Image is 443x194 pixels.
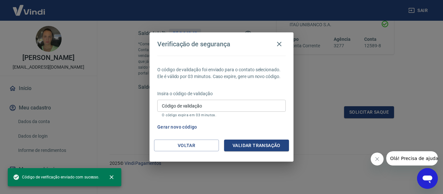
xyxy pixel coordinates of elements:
[224,140,289,152] button: Validar transação
[371,153,384,165] iframe: Fechar mensagem
[104,170,119,184] button: close
[4,5,54,10] span: Olá! Precisa de ajuda?
[154,140,219,152] button: Voltar
[157,40,230,48] h4: Verificação de segurança
[155,121,200,133] button: Gerar novo código
[13,174,99,180] span: Código de verificação enviado com sucesso.
[157,90,286,97] p: Insira o código de validação
[157,66,286,80] p: O código de validação foi enviado para o contato selecionado. Ele é válido por 03 minutos. Caso e...
[417,168,438,189] iframe: Botão para abrir a janela de mensagens
[386,151,438,165] iframe: Mensagem da empresa
[162,113,281,117] p: O código expira em 03 minutos.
